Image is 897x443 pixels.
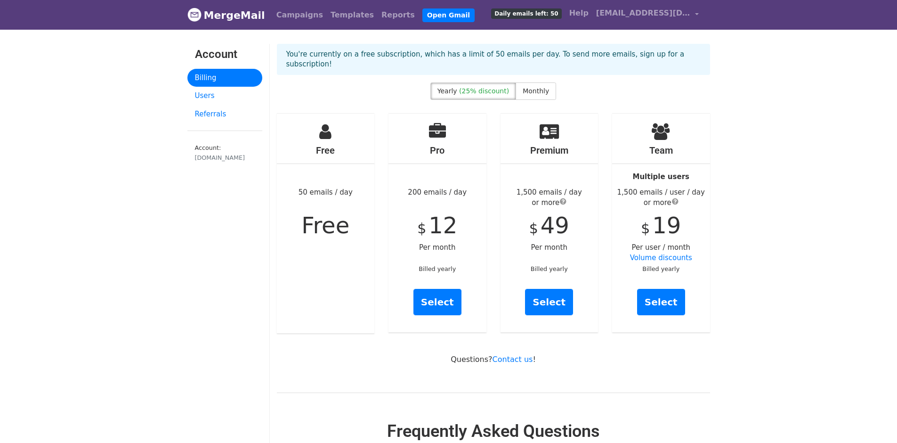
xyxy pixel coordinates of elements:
[531,265,568,272] small: Billed yearly
[592,4,703,26] a: [EMAIL_ADDRESS][DOMAIN_NAME]
[428,212,457,238] span: 12
[273,6,327,25] a: Campaigns
[525,289,573,315] a: Select
[541,212,569,238] span: 49
[652,212,681,238] span: 19
[187,69,262,87] a: Billing
[301,212,349,238] span: Free
[630,254,692,262] a: Volume discounts
[437,87,457,95] span: Yearly
[501,114,598,332] div: Per month
[459,87,509,95] span: (25% discount)
[491,8,561,19] span: Daily emails left: 50
[633,172,689,181] strong: Multiple users
[378,6,419,25] a: Reports
[195,153,255,162] div: [DOMAIN_NAME]
[195,144,255,162] small: Account:
[422,8,475,22] a: Open Gmail
[642,265,679,272] small: Billed yearly
[286,49,701,69] p: You're currently on a free subscription, which has a limit of 50 emails per day. To send more ema...
[596,8,690,19] span: [EMAIL_ADDRESS][DOMAIN_NAME]
[612,114,710,332] div: Per user / month
[277,145,375,156] h4: Free
[195,48,255,61] h3: Account
[493,355,533,364] a: Contact us
[187,87,262,105] a: Users
[501,187,598,208] div: 1,500 emails / day or more
[277,421,710,442] h2: Frequently Asked Questions
[566,4,592,23] a: Help
[388,145,486,156] h4: Pro
[641,220,650,237] span: $
[327,6,378,25] a: Templates
[277,354,710,364] p: Questions? !
[637,289,685,315] a: Select
[523,87,549,95] span: Monthly
[529,220,538,237] span: $
[187,8,202,22] img: MergeMail logo
[277,114,375,333] div: 50 emails / day
[501,145,598,156] h4: Premium
[487,4,565,23] a: Daily emails left: 50
[413,289,461,315] a: Select
[612,145,710,156] h4: Team
[417,220,426,237] span: $
[419,265,456,272] small: Billed yearly
[612,187,710,208] div: 1,500 emails / user / day or more
[187,105,262,123] a: Referrals
[187,5,265,25] a: MergeMail
[388,114,486,332] div: 200 emails / day Per month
